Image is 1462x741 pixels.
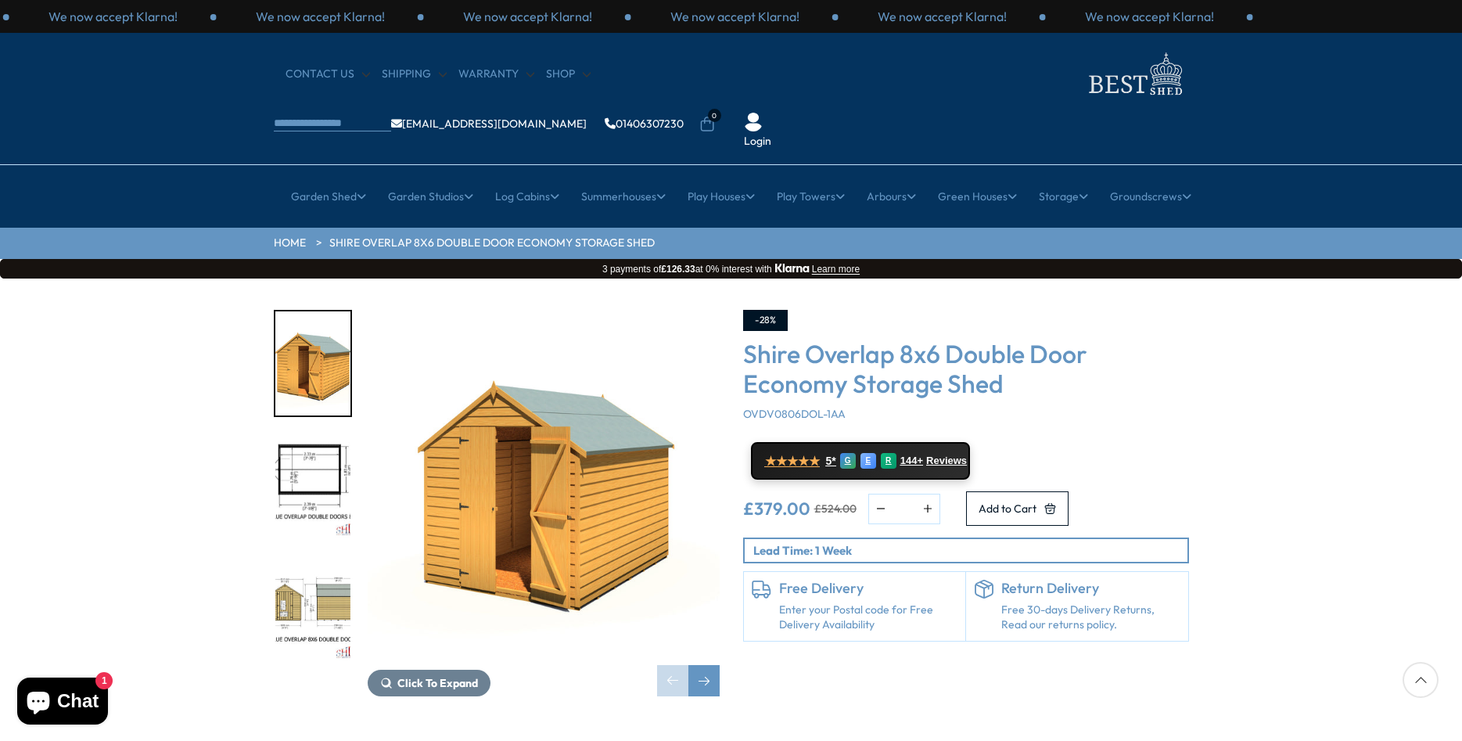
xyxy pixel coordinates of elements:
[753,542,1187,559] p: Lead Time: 1 Week
[397,676,478,690] span: Click To Expand
[382,67,447,82] a: Shipping
[814,503,857,514] del: £524.00
[463,8,592,25] p: We now accept Klarna!
[274,236,306,251] a: HOME
[275,556,350,660] img: NEWvalueddoornowindow8x6MMFT_9faad3d1-b6cf-41db-a689-b4d26abe31bc_200x200.jpg
[286,67,370,82] a: CONTACT US
[708,109,721,122] span: 0
[424,8,631,25] div: 3 / 3
[900,455,923,467] span: 144+
[779,580,958,597] h6: Free Delivery
[926,455,967,467] span: Reviews
[48,8,178,25] p: We now accept Klarna!
[743,310,788,331] div: -28%
[217,8,424,25] div: 2 / 3
[275,311,350,415] img: 8x6valueoverlapnowindoubledoor-030openprime_d5f4c360-ac43-431a-80ff-b6ce22dc9a98_200x200.jpg
[881,453,896,469] div: R
[966,491,1069,526] button: Add to Cart
[765,454,820,469] span: ★★★★★
[744,134,771,149] a: Login
[670,8,799,25] p: We now accept Klarna!
[274,310,352,417] div: 1 / 8
[779,603,958,633] a: Enter your Postal code for Free Delivery Availability
[1001,580,1180,597] h6: Return Delivery
[938,177,1017,216] a: Green Houses
[1110,177,1191,216] a: Groundscrews
[839,8,1046,25] div: 2 / 3
[867,177,916,216] a: Arbours
[546,67,591,82] a: Shop
[979,503,1036,514] span: Add to Cart
[1079,49,1189,99] img: logo
[631,8,839,25] div: 1 / 3
[368,310,720,696] div: 1 / 8
[688,177,755,216] a: Play Houses
[329,236,655,251] a: Shire Overlap 8x6 Double Door Economy Storage Shed
[581,177,666,216] a: Summerhouses
[458,67,534,82] a: Warranty
[751,442,970,480] a: ★★★★★ 5* G E R 144+ Reviews
[9,8,217,25] div: 1 / 3
[274,555,352,662] div: 3 / 8
[860,453,876,469] div: E
[743,500,810,517] ins: £379.00
[391,118,587,129] a: [EMAIL_ADDRESS][DOMAIN_NAME]
[699,117,715,132] a: 0
[13,678,113,728] inbox-online-store-chat: Shopify online store chat
[368,670,490,696] button: Click To Expand
[743,407,846,421] span: OVDV0806DOL-1AA
[878,8,1007,25] p: We now accept Klarna!
[291,177,366,216] a: Garden Shed
[275,434,350,538] img: A53098x6valueoverlapnowindoubledoorPLAN_15b39b7e-e071-4062-a0a3-d693b2beca95_200x200.jpg
[388,177,473,216] a: Garden Studios
[840,453,856,469] div: G
[274,433,352,540] div: 2 / 8
[1001,603,1180,633] p: Free 30-days Delivery Returns, Read our returns policy.
[777,177,845,216] a: Play Towers
[657,665,688,696] div: Previous slide
[688,665,720,696] div: Next slide
[1039,177,1088,216] a: Storage
[744,113,763,131] img: User Icon
[605,118,684,129] a: 01406307230
[743,339,1189,399] h3: Shire Overlap 8x6 Double Door Economy Storage Shed
[368,310,720,662] img: Shire Overlap 8x6 Double Door Economy Storage Shed - Best Shed
[495,177,559,216] a: Log Cabins
[1085,8,1214,25] p: We now accept Klarna!
[256,8,385,25] p: We now accept Klarna!
[1046,8,1253,25] div: 3 / 3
